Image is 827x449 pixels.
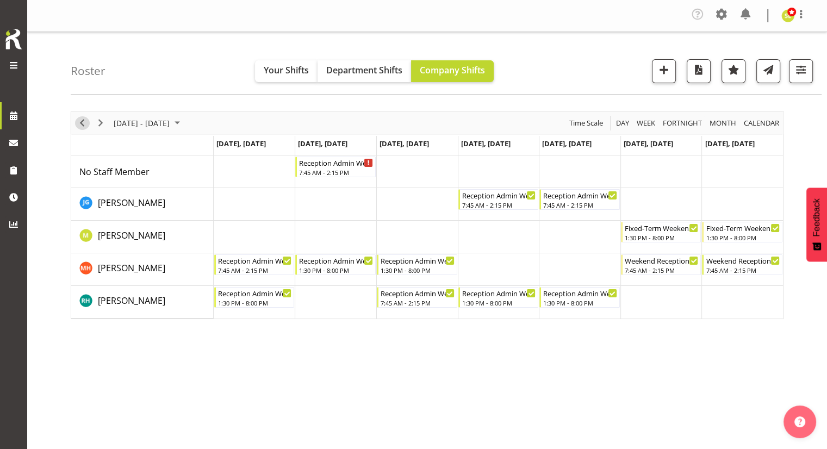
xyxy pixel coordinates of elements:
button: Filter Shifts [789,59,813,83]
div: Reception Admin Weekday AM [462,190,536,201]
div: Reception Admin Weekday AM [299,157,373,168]
a: [PERSON_NAME] [98,196,165,209]
button: Month [742,116,781,130]
div: 7:45 AM - 2:15 PM [462,201,536,209]
button: Timeline Day [614,116,631,130]
button: Send a list of all shifts for the selected filtered period to all rostered employees. [756,59,780,83]
div: 1:30 PM - 8:00 PM [381,266,455,275]
a: [PERSON_NAME] [98,261,165,275]
button: Time Scale [568,116,605,130]
span: Department Shifts [326,64,402,76]
div: Fixed-Term Weekend Reception [625,222,699,233]
div: 7:45 AM - 2:15 PM [381,298,455,307]
span: [PERSON_NAME] [98,295,165,307]
span: Day [615,116,630,130]
div: No Staff Member"s event - Reception Admin Weekday AM Begin From Tuesday, September 16, 2025 at 7:... [295,157,376,177]
div: Timeline Week of September 15, 2025 [71,111,784,319]
button: Previous [75,116,90,130]
div: Weekend Reception [625,255,699,266]
span: [DATE], [DATE] [624,139,673,148]
button: Highlight an important date within the roster. [722,59,745,83]
div: Margret Hall"s event - Reception Admin Weekday PM Begin From Tuesday, September 16, 2025 at 1:30:... [295,254,376,275]
div: Reception Admin Weekday AM [381,288,455,298]
div: Margie Vuto"s event - Fixed-Term Weekend Reception Begin From Saturday, September 20, 2025 at 1:3... [621,222,701,242]
div: Josephine Godinez"s event - Reception Admin Weekday AM Begin From Friday, September 19, 2025 at 7... [539,189,620,210]
span: [DATE] - [DATE] [113,116,171,130]
div: 7:45 AM - 2:15 PM [543,201,617,209]
img: Rosterit icon logo [3,27,24,51]
span: [PERSON_NAME] [98,229,165,241]
table: Timeline Week of September 15, 2025 [214,155,783,319]
h4: Roster [71,65,105,77]
div: Rochelle Harris"s event - Reception Admin Weekday PM Begin From Thursday, September 18, 2025 at 1... [458,287,539,308]
span: Company Shifts [420,64,485,76]
div: Next [91,111,110,134]
div: Margret Hall"s event - Weekend Reception Begin From Sunday, September 21, 2025 at 7:45:00 AM GMT+... [702,254,782,275]
div: 1:30 PM - 8:00 PM [218,298,292,307]
div: 7:45 AM - 2:15 PM [625,266,699,275]
div: Margret Hall"s event - Weekend Reception Begin From Saturday, September 20, 2025 at 7:45:00 AM GM... [621,254,701,275]
div: 1:30 PM - 8:00 PM [706,233,780,242]
div: Reception Admin Weekday PM [218,288,292,298]
div: 1:30 PM - 8:00 PM [299,266,373,275]
span: [DATE], [DATE] [705,139,754,148]
span: Your Shifts [264,64,309,76]
td: Margret Hall resource [71,253,214,286]
div: Margie Vuto"s event - Fixed-Term Weekend Reception Begin From Sunday, September 21, 2025 at 1:30:... [702,222,782,242]
span: [DATE], [DATE] [298,139,347,148]
td: Margie Vuto resource [71,221,214,253]
div: Reception Admin Weekday AM [218,255,292,266]
button: Download a PDF of the roster according to the set date range. [687,59,711,83]
span: [DATE], [DATE] [380,139,429,148]
div: 7:45 AM - 2:15 PM [706,266,780,275]
td: No Staff Member resource [71,155,214,188]
span: Fortnight [662,116,703,130]
div: Reception Admin Weekday PM [299,255,373,266]
span: No Staff Member [79,166,150,178]
div: Josephine Godinez"s event - Reception Admin Weekday AM Begin From Thursday, September 18, 2025 at... [458,189,539,210]
button: Company Shifts [411,60,494,82]
span: [PERSON_NAME] [98,262,165,274]
button: Feedback - Show survey [806,188,827,261]
div: 1:30 PM - 8:00 PM [462,298,536,307]
span: Month [708,116,737,130]
div: 1:30 PM - 8:00 PM [625,233,699,242]
span: Week [636,116,656,130]
div: Margret Hall"s event - Reception Admin Weekday AM Begin From Monday, September 15, 2025 at 7:45:0... [214,254,295,275]
div: Reception Admin Weekday AM [543,190,617,201]
div: Rochelle Harris"s event - Reception Admin Weekday AM Begin From Wednesday, September 17, 2025 at ... [377,287,457,308]
div: Weekend Reception [706,255,780,266]
button: Your Shifts [255,60,318,82]
div: Reception Admin Weekday PM [543,288,617,298]
div: Reception Admin Weekday PM [381,255,455,266]
button: Add a new shift [652,59,676,83]
img: sarah-edwards11800.jpg [781,9,794,22]
span: calendar [743,116,780,130]
a: No Staff Member [79,165,150,178]
button: Next [94,116,108,130]
button: Timeline Week [635,116,657,130]
span: Feedback [812,198,822,236]
a: [PERSON_NAME] [98,294,165,307]
span: Time Scale [568,116,604,130]
span: [DATE], [DATE] [461,139,511,148]
div: Rochelle Harris"s event - Reception Admin Weekday PM Begin From Monday, September 15, 2025 at 1:3... [214,287,295,308]
button: Timeline Month [708,116,738,130]
div: Rochelle Harris"s event - Reception Admin Weekday PM Begin From Friday, September 19, 2025 at 1:3... [539,287,620,308]
button: Department Shifts [318,60,411,82]
button: September 15 - 21, 2025 [112,116,185,130]
td: Rochelle Harris resource [71,286,214,319]
button: Fortnight [661,116,704,130]
div: 1:30 PM - 8:00 PM [543,298,617,307]
div: Reception Admin Weekday PM [462,288,536,298]
div: 7:45 AM - 2:15 PM [299,168,373,177]
div: Previous [73,111,91,134]
span: [DATE], [DATE] [542,139,592,148]
a: [PERSON_NAME] [98,229,165,242]
div: Fixed-Term Weekend Reception [706,222,780,233]
div: 7:45 AM - 2:15 PM [218,266,292,275]
span: [DATE], [DATE] [216,139,266,148]
div: Margret Hall"s event - Reception Admin Weekday PM Begin From Wednesday, September 17, 2025 at 1:3... [377,254,457,275]
td: Josephine Godinez resource [71,188,214,221]
img: help-xxl-2.png [794,416,805,427]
